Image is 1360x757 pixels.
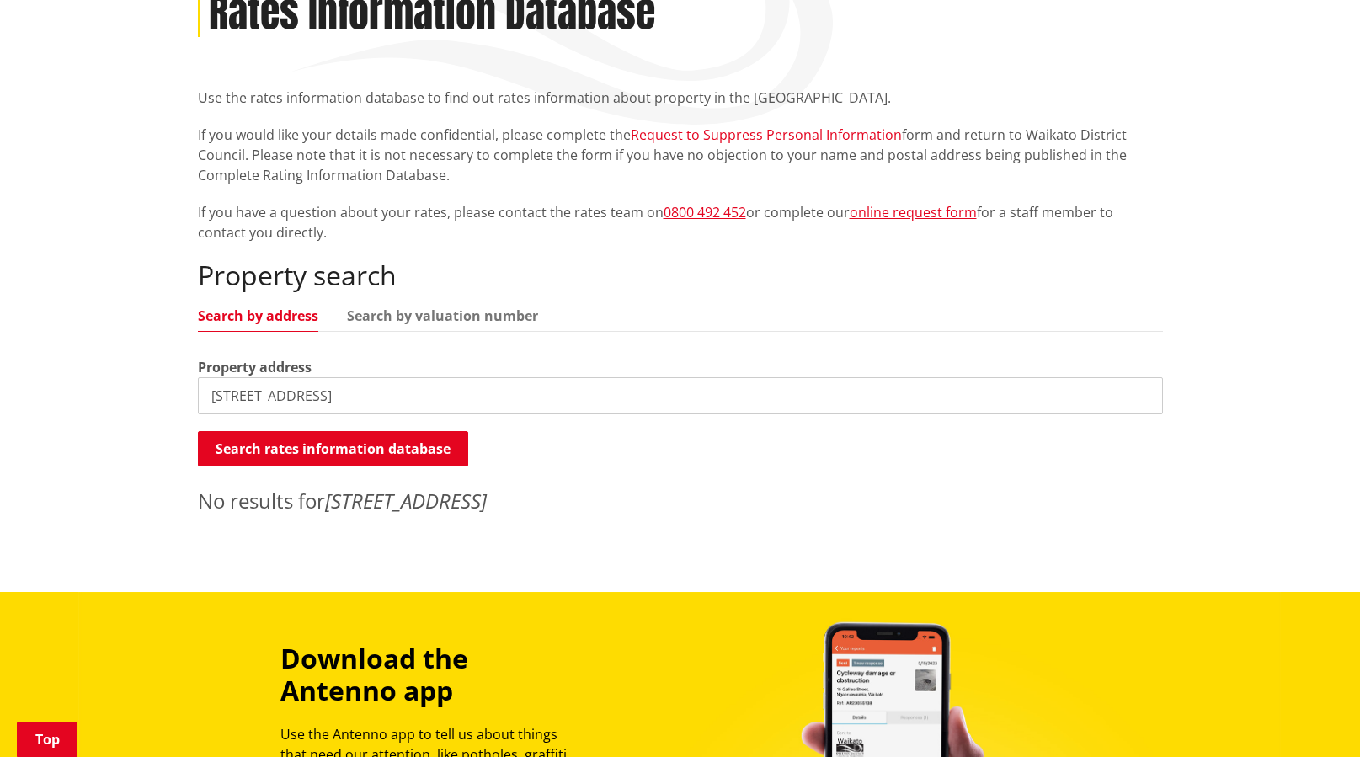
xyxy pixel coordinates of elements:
a: Search by address [198,309,318,323]
input: e.g. Duke Street NGARUAWAHIA [198,377,1163,414]
a: online request form [850,203,977,221]
em: [STREET_ADDRESS] [325,487,487,514]
p: Use the rates information database to find out rates information about property in the [GEOGRAPHI... [198,88,1163,108]
h2: Property search [198,259,1163,291]
a: Search by valuation number [347,309,538,323]
a: Request to Suppress Personal Information [631,125,902,144]
p: If you have a question about your rates, please contact the rates team on or complete our for a s... [198,202,1163,243]
p: If you would like your details made confidential, please complete the form and return to Waikato ... [198,125,1163,185]
p: No results for [198,486,1163,516]
h3: Download the Antenno app [280,642,585,707]
label: Property address [198,357,312,377]
iframe: Messenger Launcher [1283,686,1343,747]
a: 0800 492 452 [664,203,746,221]
button: Search rates information database [198,431,468,466]
a: Top [17,722,77,757]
